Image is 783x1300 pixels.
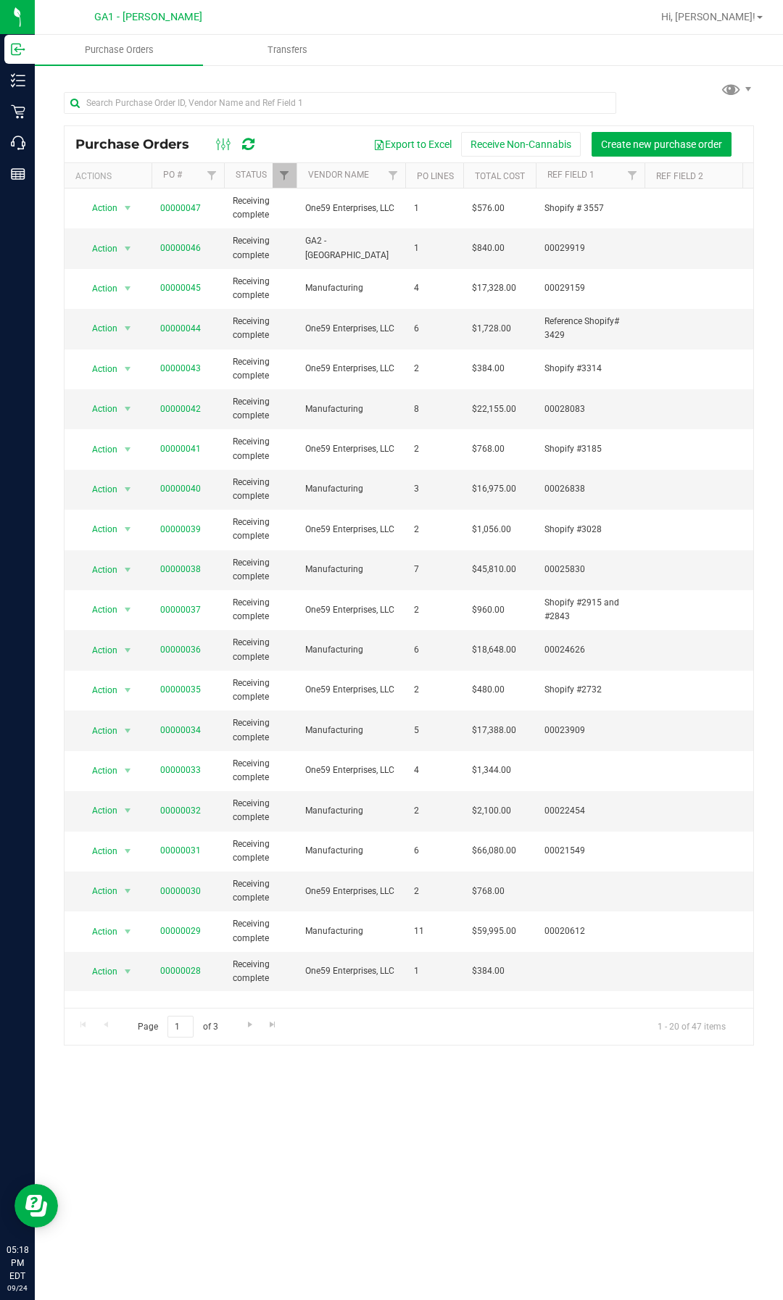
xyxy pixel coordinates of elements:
span: $384.00 [472,964,505,978]
span: $480.00 [472,683,505,697]
span: 00024626 [544,643,636,657]
span: Manufacturing [305,844,397,858]
span: Action [79,961,118,982]
span: $384.00 [472,362,505,376]
span: Manufacturing [305,482,397,496]
span: Receiving complete [233,596,288,624]
span: $576.00 [472,202,505,215]
span: $16,975.00 [472,482,516,496]
a: 00000039 [160,524,201,534]
span: 2 [414,804,455,818]
span: 00029919 [544,241,636,255]
span: Action [79,239,118,259]
span: $1,056.00 [472,523,511,537]
span: Action [79,560,118,580]
a: 00000031 [160,845,201,856]
span: Receiving complete [233,355,288,383]
span: GA1 - [PERSON_NAME] [94,11,202,23]
span: 00020612 [544,924,636,938]
span: Receiving complete [233,516,288,543]
a: PO Lines [417,171,454,181]
span: $840.00 [472,241,505,255]
button: Export to Excel [364,132,461,157]
a: 00000042 [160,404,201,414]
span: $45,810.00 [472,563,516,576]
span: select [119,439,137,460]
span: Action [79,479,118,500]
a: Ref Field 2 [656,171,703,181]
button: Receive Non-Cannabis [461,132,581,157]
span: select [119,841,137,861]
span: One59 Enterprises, LLC [305,202,397,215]
span: Receiving complete [233,315,288,342]
span: Manufacturing [305,804,397,818]
span: $59,995.00 [472,924,516,938]
a: 00000047 [160,203,201,213]
span: Purchase Orders [65,44,173,57]
a: 00000046 [160,243,201,253]
span: 2 [414,442,455,456]
span: 00021549 [544,844,636,858]
span: Receiving complete [233,194,288,222]
p: 09/24 [7,1283,28,1293]
span: Action [79,640,118,661]
a: Ref Field 1 [547,170,594,180]
span: Action [79,800,118,821]
span: $17,388.00 [472,724,516,737]
span: Action [79,721,118,741]
span: 1 - 20 of 47 items [646,1016,737,1038]
span: 11 [414,924,455,938]
input: Search Purchase Order ID, Vendor Name and Ref Field 1 [64,92,616,114]
a: 00000034 [160,725,201,735]
span: Receiving complete [233,716,288,744]
span: Action [79,680,118,700]
a: Vendor Name [308,170,369,180]
span: 00023909 [544,724,636,737]
span: One59 Enterprises, LLC [305,362,397,376]
a: 00000037 [160,605,201,615]
button: Create new purchase order [592,132,732,157]
a: 00000040 [160,484,201,494]
span: 1 [414,964,455,978]
a: Filter [621,163,645,188]
a: 00000038 [160,564,201,574]
span: Purchase Orders [75,136,204,152]
span: 6 [414,643,455,657]
a: Go to the next page [239,1016,260,1035]
span: 1 [414,241,455,255]
span: select [119,560,137,580]
span: Receiving complete [233,917,288,945]
a: Filter [273,163,297,188]
span: One59 Enterprises, LLC [305,885,397,898]
inline-svg: Retail [11,104,25,119]
span: 6 [414,322,455,336]
span: select [119,600,137,620]
a: 00000029 [160,926,201,936]
span: 2 [414,683,455,697]
span: Action [79,399,118,419]
span: select [119,399,137,419]
div: Actions [75,171,146,181]
span: 00022454 [544,804,636,818]
span: select [119,640,137,661]
span: Receiving complete [233,676,288,704]
span: Shopify #3028 [544,523,636,537]
span: One59 Enterprises, LLC [305,322,397,336]
span: select [119,318,137,339]
span: Action [79,881,118,901]
span: select [119,278,137,299]
span: One59 Enterprises, LLC [305,763,397,777]
span: Action [79,439,118,460]
span: Receiving complete [233,476,288,503]
inline-svg: Reports [11,167,25,181]
span: select [119,359,137,379]
span: Manufacturing [305,402,397,416]
span: 00029159 [544,281,636,295]
span: Action [79,922,118,942]
span: 2 [414,885,455,898]
iframe: Resource center [14,1184,58,1227]
span: Receiving complete [233,275,288,302]
span: Action [79,318,118,339]
span: Action [79,841,118,861]
span: 7 [414,563,455,576]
